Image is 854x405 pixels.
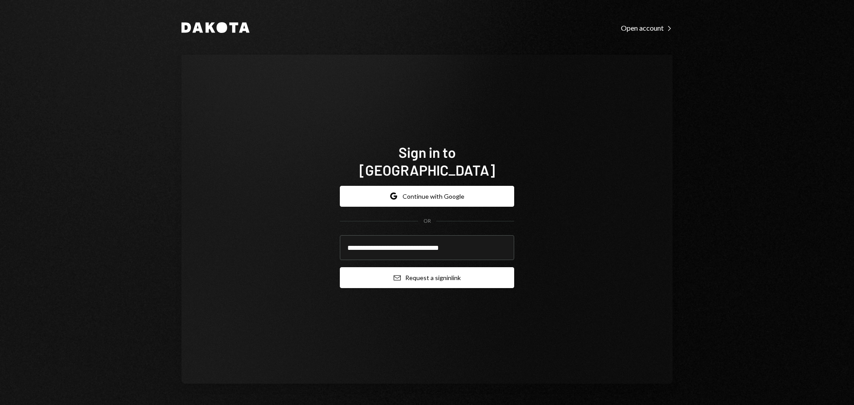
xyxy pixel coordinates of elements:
[423,217,431,225] div: OR
[621,24,673,32] div: Open account
[340,186,514,207] button: Continue with Google
[340,143,514,179] h1: Sign in to [GEOGRAPHIC_DATA]
[340,267,514,288] button: Request a signinlink
[621,23,673,32] a: Open account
